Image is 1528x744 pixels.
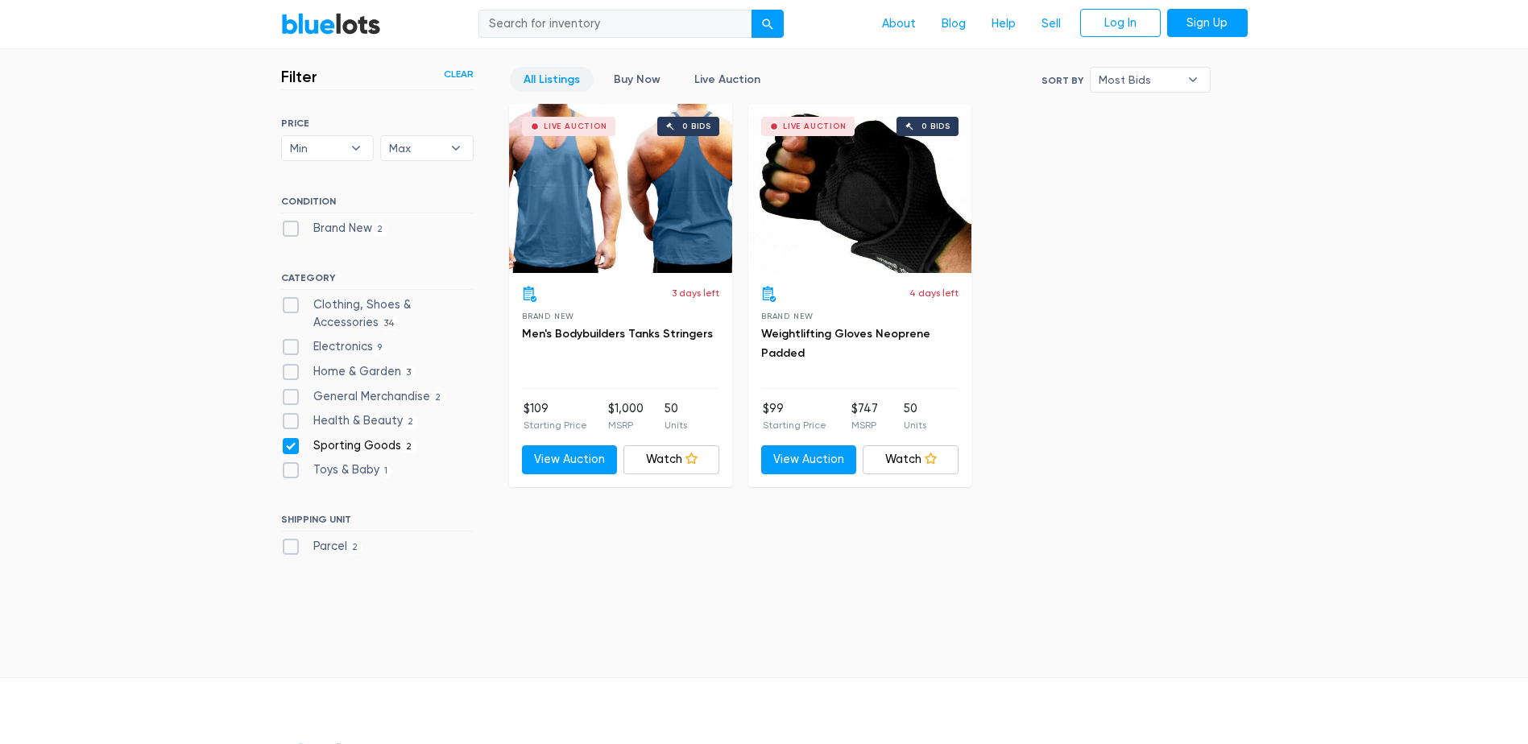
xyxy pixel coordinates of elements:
a: Watch [623,445,719,474]
span: 2 [372,223,388,236]
p: Units [665,418,687,432]
label: Home & Garden [281,363,416,381]
span: Min [290,136,343,160]
a: Watch [863,445,959,474]
a: Live Auction [681,67,774,92]
label: Toys & Baby [281,461,393,479]
input: Search for inventory [478,10,752,39]
span: 9 [373,342,387,355]
h6: SHIPPING UNIT [281,514,474,531]
h6: CONDITION [281,196,474,213]
a: Buy Now [600,67,674,92]
span: 3 [401,366,416,379]
li: $99 [763,400,826,432]
li: 50 [665,400,687,432]
label: Clothing, Shoes & Accessories [281,296,474,331]
a: BlueLots [281,12,381,35]
label: General Merchandise [281,388,446,406]
b: ▾ [1176,68,1210,92]
span: 2 [430,391,446,404]
div: Live Auction [544,122,607,130]
label: Sort By [1041,73,1083,88]
b: ▾ [439,136,473,160]
p: Starting Price [763,418,826,432]
span: Max [389,136,442,160]
span: Brand New [761,312,814,320]
a: Sell [1029,9,1074,39]
a: Sign Up [1167,9,1248,38]
span: Most Bids [1099,68,1179,92]
li: 50 [904,400,926,432]
a: All Listings [510,67,594,92]
label: Parcel [281,538,363,556]
li: $747 [851,400,878,432]
p: MSRP [608,418,644,432]
a: Live Auction 0 bids [509,104,732,273]
span: 2 [347,542,363,555]
li: $1,000 [608,400,644,432]
span: 2 [403,415,419,428]
b: ▾ [339,136,373,160]
a: Help [979,9,1029,39]
span: 1 [379,465,393,478]
label: Health & Beauty [281,412,419,430]
div: 0 bids [921,122,950,130]
a: Clear [444,67,474,81]
span: Brand New [522,312,574,320]
h6: CATEGORY [281,272,474,290]
a: Weightlifting Gloves Neoprene Padded [761,327,930,360]
span: 34 [379,317,400,330]
span: 2 [401,440,417,453]
a: View Auction [761,445,857,474]
a: Blog [929,9,979,39]
a: View Auction [522,445,618,474]
p: MSRP [851,418,878,432]
a: Live Auction 0 bids [748,104,971,273]
label: Sporting Goods [281,437,417,455]
div: 0 bids [682,122,711,130]
a: About [869,9,929,39]
p: Units [904,418,926,432]
h3: Filter [281,67,317,86]
label: Brand New [281,220,388,238]
li: $109 [524,400,587,432]
p: Starting Price [524,418,587,432]
p: 3 days left [672,286,719,300]
a: Log In [1080,9,1161,38]
div: Live Auction [783,122,847,130]
a: Men's Bodybuilders Tanks Stringers [522,327,713,341]
p: 4 days left [909,286,959,300]
h6: PRICE [281,118,474,129]
label: Electronics [281,338,387,356]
